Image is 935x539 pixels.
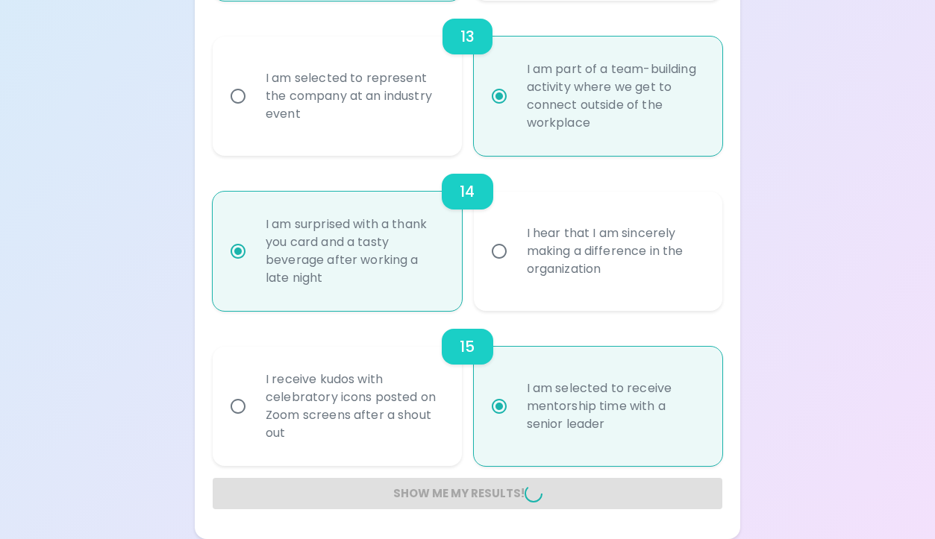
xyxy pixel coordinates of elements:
[213,156,722,311] div: choice-group-check
[515,362,714,451] div: I am selected to receive mentorship time with a senior leader
[213,311,722,466] div: choice-group-check
[254,51,453,141] div: I am selected to represent the company at an industry event
[460,335,475,359] h6: 15
[460,25,475,48] h6: 13
[515,42,714,150] div: I am part of a team-building activity where we get to connect outside of the workplace
[254,198,453,305] div: I am surprised with a thank you card and a tasty beverage after working a late night
[254,353,453,460] div: I receive kudos with celebratory icons posted on Zoom screens after a shout out
[213,1,722,156] div: choice-group-check
[515,207,714,296] div: I hear that I am sincerely making a difference in the organization
[460,180,475,204] h6: 14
